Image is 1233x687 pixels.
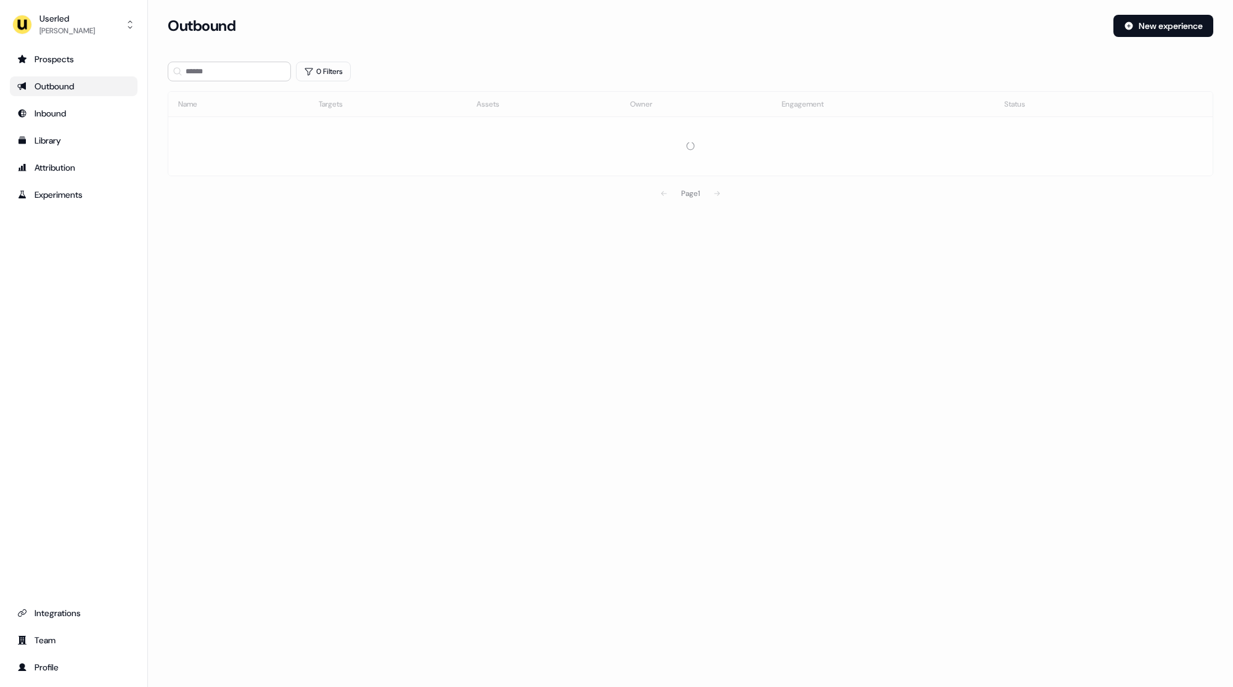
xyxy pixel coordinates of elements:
div: [PERSON_NAME] [39,25,95,37]
a: Go to Inbound [10,104,137,123]
a: Go to team [10,630,137,650]
div: Profile [17,661,130,673]
button: 0 Filters [296,62,351,81]
div: Attribution [17,161,130,174]
div: Library [17,134,130,147]
div: Outbound [17,80,130,92]
div: Experiments [17,189,130,201]
div: Prospects [17,53,130,65]
button: New experience [1113,15,1213,37]
a: Go to integrations [10,603,137,623]
div: Inbound [17,107,130,120]
a: Go to templates [10,131,137,150]
div: Team [17,634,130,646]
a: Go to experiments [10,185,137,205]
a: Go to outbound experience [10,76,137,96]
a: Go to profile [10,657,137,677]
h3: Outbound [168,17,236,35]
div: Integrations [17,607,130,619]
button: Userled[PERSON_NAME] [10,10,137,39]
a: Go to attribution [10,158,137,177]
a: Go to prospects [10,49,137,69]
div: Userled [39,12,95,25]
